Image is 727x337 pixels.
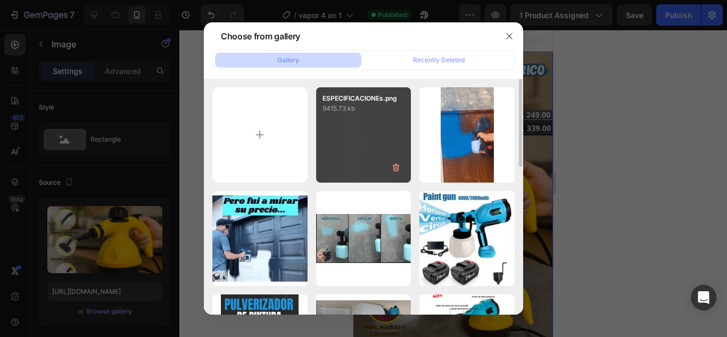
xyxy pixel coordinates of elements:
[691,285,716,310] div: Open Intercom Messenger
[366,53,512,68] button: Recently Deleted
[13,28,36,37] div: Image
[413,55,465,65] div: Recently Deleted
[323,94,405,103] p: ESPECIFICACIONEs.png
[316,214,411,262] img: image
[221,30,300,43] div: Choose from gallery
[323,103,405,114] p: 9415.73 kb
[441,87,494,183] img: image
[277,55,299,65] div: Gallery
[419,191,515,286] img: image
[215,53,361,68] button: Gallery
[212,195,308,282] img: image
[53,5,125,16] span: iPhone 13 Mini ( 375 px)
